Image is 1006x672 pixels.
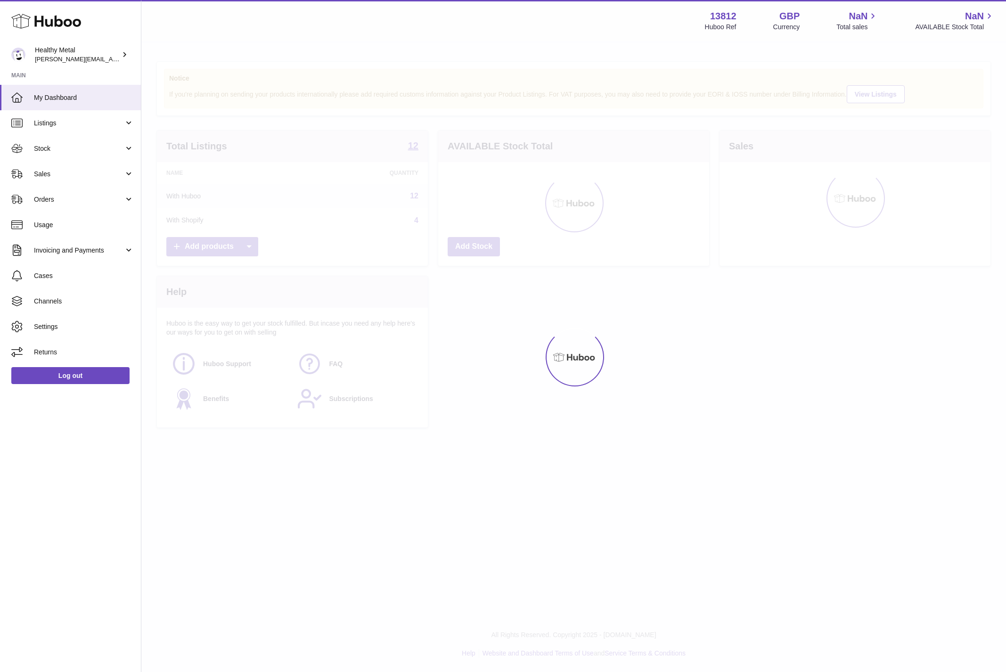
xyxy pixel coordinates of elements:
[35,46,120,64] div: Healthy Metal
[836,23,878,32] span: Total sales
[34,246,124,255] span: Invoicing and Payments
[34,195,124,204] span: Orders
[34,322,134,331] span: Settings
[34,221,134,229] span: Usage
[705,23,736,32] div: Huboo Ref
[34,93,134,102] span: My Dashboard
[11,367,130,384] a: Log out
[34,297,134,306] span: Channels
[773,23,800,32] div: Currency
[11,48,25,62] img: jose@healthy-metal.com
[34,119,124,128] span: Listings
[779,10,800,23] strong: GBP
[849,10,867,23] span: NaN
[915,10,995,32] a: NaN AVAILABLE Stock Total
[35,55,189,63] span: [PERSON_NAME][EMAIL_ADDRESS][DOMAIN_NAME]
[965,10,984,23] span: NaN
[836,10,878,32] a: NaN Total sales
[34,271,134,280] span: Cases
[710,10,736,23] strong: 13812
[34,170,124,179] span: Sales
[34,144,124,153] span: Stock
[915,23,995,32] span: AVAILABLE Stock Total
[34,348,134,357] span: Returns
